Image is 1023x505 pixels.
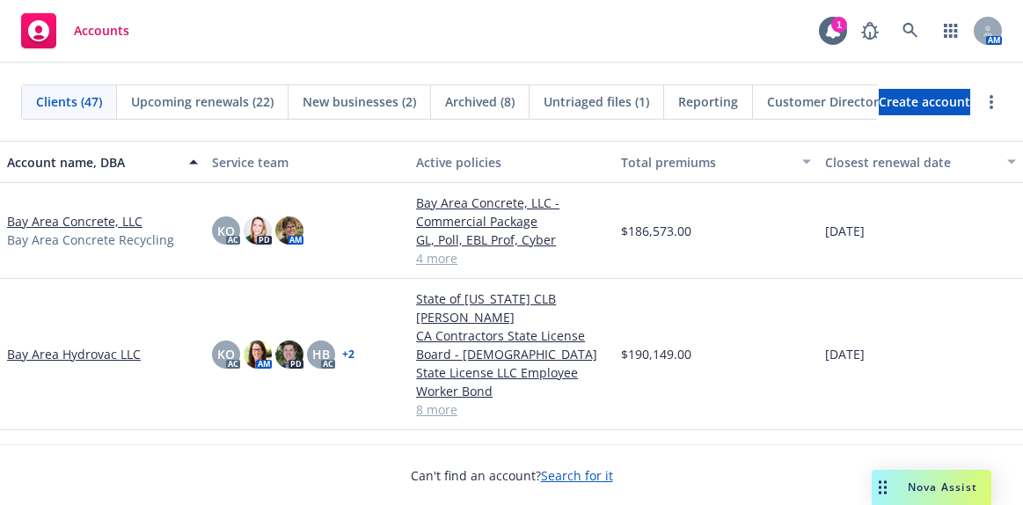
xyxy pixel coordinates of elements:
span: Create account [879,85,970,119]
span: Archived (8) [445,92,515,111]
a: Search for it [541,467,613,484]
a: Bay Area Hydrovac LLC [7,345,141,363]
a: Bay Area Concrete, LLC - Commercial Package [416,194,607,231]
a: Search [893,13,928,48]
span: Untriaged files (1) [544,92,649,111]
div: Total premiums [621,153,793,172]
span: KO [217,222,235,240]
a: more [981,91,1002,113]
span: Reporting [678,92,738,111]
div: Account name, DBA [7,153,179,172]
img: photo [275,340,303,369]
span: Upcoming renewals (22) [131,92,274,111]
span: $190,149.00 [621,345,691,363]
span: KO [217,345,235,363]
div: Drag to move [872,470,894,505]
a: GL, Poll, EBL Prof, Cyber [416,231,607,249]
span: Nova Assist [908,479,977,494]
span: [DATE] [825,345,865,363]
a: + 2 [342,349,354,360]
span: Accounts [74,24,129,38]
div: Active policies [416,153,607,172]
a: Create account [879,89,970,115]
a: Report a Bug [852,13,888,48]
a: 8 more [416,400,607,419]
div: 1 [831,17,847,33]
a: State of [US_STATE] CLB [PERSON_NAME] [416,289,607,326]
div: Closest renewal date [825,153,997,172]
button: Nova Assist [872,470,991,505]
span: [DATE] [825,222,865,240]
a: Switch app [933,13,968,48]
button: Total premiums [614,141,819,183]
a: 4 more [416,249,607,267]
button: Service team [205,141,410,183]
img: photo [275,216,303,245]
a: CA Contractors State License Board - [DEMOGRAPHIC_DATA] State License LLC Employee Worker Bond [416,326,607,400]
button: Closest renewal date [818,141,1023,183]
button: Active policies [409,141,614,183]
span: $186,573.00 [621,222,691,240]
span: Bay Area Concrete Recycling [7,231,174,249]
a: Bay Area Scavenger and Recycling LLC - Workers' Compensation [416,441,607,496]
div: Service team [212,153,403,172]
a: Bay Area Concrete, LLC [7,212,142,231]
img: photo [244,340,272,369]
a: Accounts [14,6,136,55]
span: New businesses (2) [303,92,416,111]
img: photo [244,216,272,245]
span: Customer Directory [767,92,886,111]
span: HB [312,345,330,363]
span: Clients (47) [36,92,102,111]
span: Can't find an account? [411,466,613,485]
